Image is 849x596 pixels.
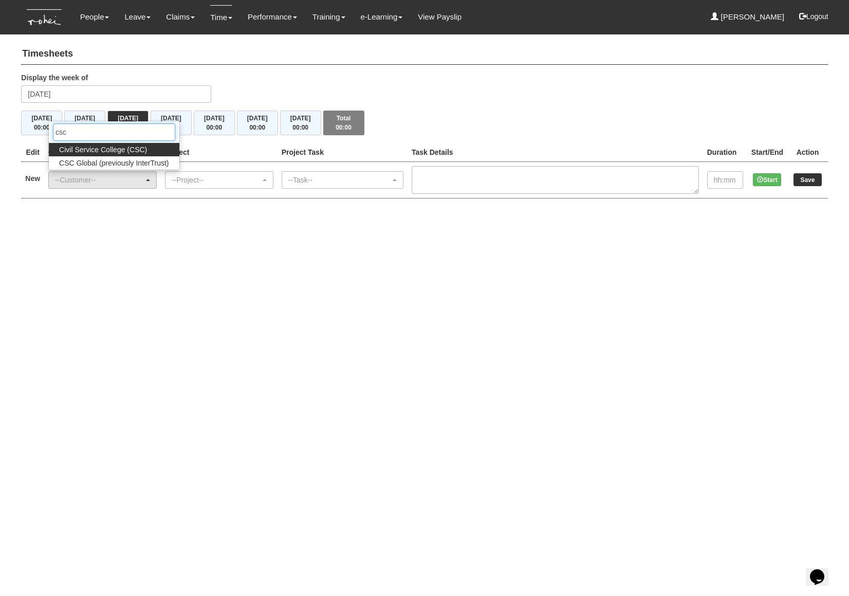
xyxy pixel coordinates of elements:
span: 00:00 [249,124,265,131]
span: Civil Service College (CSC) [59,145,147,155]
button: [DATE]00:00 [194,111,235,135]
button: Logout [792,4,836,29]
th: Project [161,143,278,162]
span: 00:00 [34,124,50,131]
button: Total00:00 [323,111,364,135]
th: Action [787,143,827,162]
span: CSC Global (previously InterTrust) [59,158,169,168]
div: --Project-- [172,175,261,185]
span: 00:00 [292,124,308,131]
a: e-Learning [361,5,403,29]
span: 00:00 [207,124,223,131]
span: 00:00 [336,124,352,131]
a: View Payslip [418,5,462,29]
a: People [80,5,109,29]
div: --Task-- [288,175,391,185]
button: --Project-- [165,171,273,189]
th: Project Task [278,143,408,162]
button: [DATE]00:00 [151,111,192,135]
a: Training [312,5,345,29]
button: [DATE]00:00 [237,111,278,135]
button: --Customer-- [48,171,157,189]
a: Claims [166,5,195,29]
a: [PERSON_NAME] [711,5,784,29]
a: Time [210,5,232,29]
th: Duration [703,143,747,162]
th: Client [44,143,161,162]
label: New [25,173,40,184]
th: Start/End [747,143,787,162]
a: Performance [248,5,297,29]
h4: Timesheets [21,44,827,65]
button: [DATE]00:00 [21,111,62,135]
label: Display the week of [21,73,88,83]
div: Timesheet Week Summary [21,111,827,135]
input: Save [793,173,822,186]
button: [DATE]00:00 [280,111,321,135]
div: --Customer-- [55,175,144,185]
th: Edit [21,143,44,162]
button: Start [753,173,781,186]
input: hh:mm [707,171,743,189]
button: [DATE]00:00 [107,111,149,135]
a: Leave [124,5,151,29]
iframe: chat widget [806,555,839,586]
button: [DATE]00:00 [64,111,105,135]
th: Task Details [408,143,703,162]
input: Search [53,123,175,141]
button: --Task-- [282,171,403,189]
